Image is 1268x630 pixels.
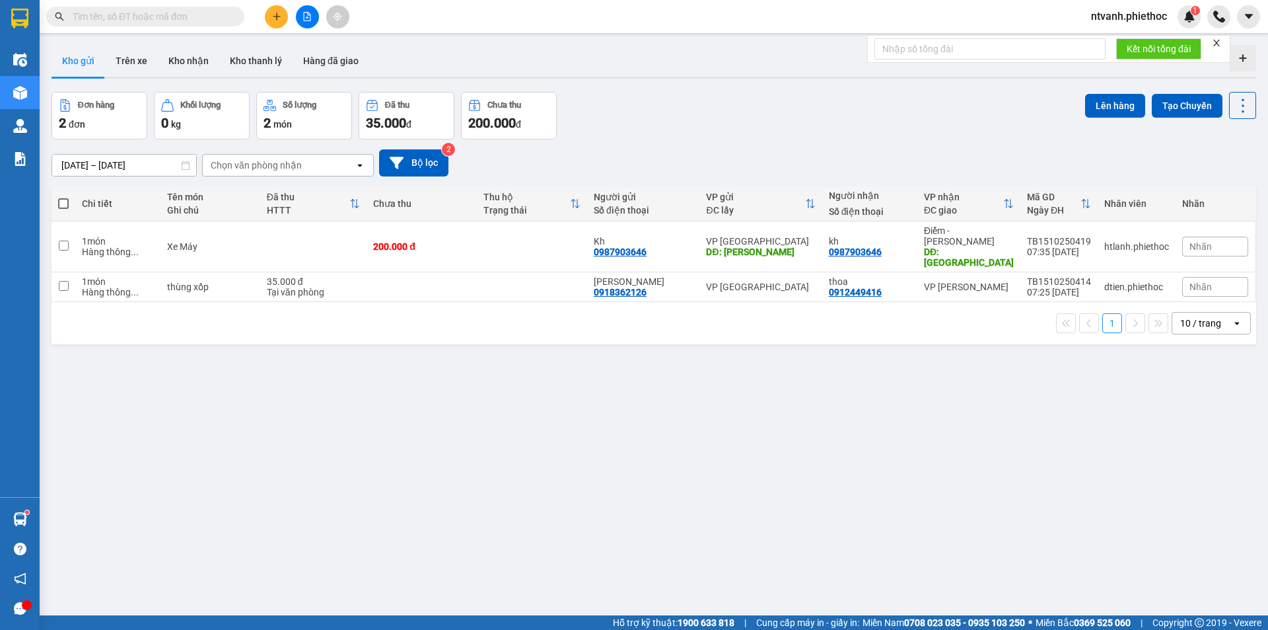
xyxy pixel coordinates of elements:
[296,5,319,28] button: file-add
[1189,241,1212,252] span: Nhãn
[366,115,406,131] span: 35.000
[167,241,254,252] div: Xe Máy
[260,186,367,221] th: Toggle SortBy
[924,225,1014,247] div: Điểm - [PERSON_NAME]
[744,615,746,630] span: |
[359,92,454,139] button: Đã thu35.000đ
[516,119,521,130] span: đ
[1195,618,1204,627] span: copyright
[73,9,229,24] input: Tìm tên, số ĐT hoặc mã đơn
[78,100,114,110] div: Đơn hàng
[1104,198,1169,209] div: Nhân viên
[180,100,221,110] div: Khối lượng
[924,247,1014,268] div: DĐ: Long Biên
[829,276,911,287] div: thoa
[14,572,26,585] span: notification
[82,287,153,297] div: Hàng thông thường
[1237,5,1260,28] button: caret-down
[171,119,181,130] span: kg
[82,247,153,257] div: Hàng thông thường
[1020,186,1098,221] th: Toggle SortBy
[283,100,316,110] div: Số lượng
[82,236,153,247] div: 1 món
[1183,11,1195,22] img: icon-new-feature
[706,236,815,247] div: VP [GEOGRAPHIC_DATA]
[13,86,27,100] img: warehouse-icon
[55,12,64,21] span: search
[594,287,647,297] div: 0918362126
[1027,192,1080,202] div: Mã GD
[829,236,911,247] div: kh
[13,512,27,526] img: warehouse-icon
[131,287,139,297] span: ...
[829,206,911,217] div: Số điện thoại
[1141,615,1143,630] span: |
[594,276,693,287] div: c Vân
[105,45,158,77] button: Trên xe
[461,92,557,139] button: Chưa thu200.000đ
[211,159,302,172] div: Chọn văn phòng nhận
[69,119,85,130] span: đơn
[379,149,448,177] button: Bộ lọc
[52,92,147,139] button: Đơn hàng2đơn
[1230,45,1256,71] div: Tạo kho hàng mới
[678,617,734,628] strong: 1900 633 818
[1191,6,1200,15] sup: 1
[154,92,250,139] button: Khối lượng0kg
[1074,617,1131,628] strong: 0369 525 060
[1104,282,1169,292] div: dtien.phiethoc
[267,205,350,216] div: HTTT
[594,192,693,202] div: Người gửi
[594,247,647,257] div: 0987903646
[706,282,815,292] div: VP [GEOGRAPHIC_DATA]
[1027,276,1091,287] div: TB1510250414
[167,192,254,202] div: Tên món
[406,119,411,130] span: đ
[1212,38,1221,48] span: close
[14,602,26,615] span: message
[863,615,1025,630] span: Miền Nam
[483,192,570,202] div: Thu hộ
[267,276,361,287] div: 35.000 đ
[1104,241,1169,252] div: htlanh.phiethoc
[355,160,365,171] svg: open
[25,510,29,514] sup: 1
[272,12,281,21] span: plus
[1189,282,1212,292] span: Nhãn
[1085,94,1145,118] button: Lên hàng
[829,247,882,257] div: 0987903646
[267,192,350,202] div: Đã thu
[131,247,139,257] span: ...
[483,205,570,216] div: Trạng thái
[706,192,804,202] div: VP gửi
[1036,615,1131,630] span: Miền Bắc
[385,100,409,110] div: Đã thu
[302,12,312,21] span: file-add
[167,205,254,216] div: Ghi chú
[1213,11,1225,22] img: phone-icon
[11,9,28,28] img: logo-vxr
[613,615,734,630] span: Hỗ trợ kỹ thuật:
[219,45,293,77] button: Kho thanh lý
[13,152,27,166] img: solution-icon
[293,45,369,77] button: Hàng đã giao
[699,186,822,221] th: Toggle SortBy
[1152,94,1222,118] button: Tạo Chuyến
[487,100,521,110] div: Chưa thu
[1028,620,1032,625] span: ⚪️
[924,205,1003,216] div: ĐC giao
[706,205,804,216] div: ĐC lấy
[1182,198,1248,209] div: Nhãn
[264,115,271,131] span: 2
[13,53,27,67] img: warehouse-icon
[158,45,219,77] button: Kho nhận
[917,186,1020,221] th: Toggle SortBy
[52,45,105,77] button: Kho gửi
[706,247,815,257] div: DĐ: Vũ Thư
[1232,318,1242,329] svg: open
[1027,205,1080,216] div: Ngày ĐH
[161,115,168,131] span: 0
[265,5,288,28] button: plus
[468,115,516,131] span: 200.000
[167,282,254,292] div: thùng xốp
